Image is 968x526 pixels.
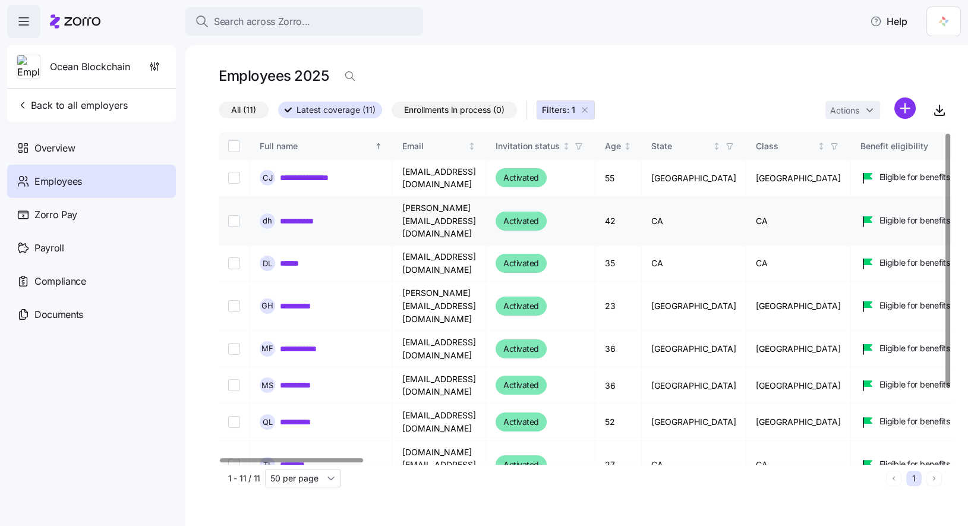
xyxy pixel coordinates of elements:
[746,245,851,282] td: CA
[879,379,950,390] span: Eligible for benefits
[926,471,942,486] button: Next page
[228,300,240,312] input: Select record 4
[503,214,539,228] span: Activated
[34,207,77,222] span: Zorro Pay
[642,160,746,197] td: [GEOGRAPHIC_DATA]
[830,106,859,115] span: Actions
[595,133,642,160] th: AgeNot sorted
[503,415,539,429] span: Activated
[642,330,746,367] td: [GEOGRAPHIC_DATA]
[756,140,815,153] div: Class
[261,345,273,352] span: M F
[817,142,825,150] div: Not sorted
[261,302,273,310] span: G H
[537,100,595,119] button: Filters: 1
[879,342,950,354] span: Eligible for benefits
[595,441,642,490] td: 27
[879,415,950,427] span: Eligible for benefits
[746,197,851,245] td: CA
[595,245,642,282] td: 35
[374,142,383,150] div: Sorted ascending
[393,133,486,160] th: EmailNot sorted
[595,404,642,440] td: 52
[503,342,539,356] span: Activated
[746,404,851,440] td: [GEOGRAPHIC_DATA]
[468,142,476,150] div: Not sorted
[746,160,851,197] td: [GEOGRAPHIC_DATA]
[228,343,240,355] input: Select record 5
[503,299,539,313] span: Activated
[34,174,82,189] span: Employees
[595,282,642,330] td: 23
[642,282,746,330] td: [GEOGRAPHIC_DATA]
[879,171,950,183] span: Eligible for benefits
[746,367,851,404] td: [GEOGRAPHIC_DATA]
[393,245,486,282] td: [EMAIL_ADDRESS][DOMAIN_NAME]
[214,14,310,29] span: Search across Zorro...
[228,215,240,227] input: Select record 2
[263,260,272,267] span: D L
[393,282,486,330] td: [PERSON_NAME][EMAIL_ADDRESS][DOMAIN_NAME]
[263,418,273,426] span: Q L
[860,10,917,33] button: Help
[595,197,642,245] td: 42
[34,307,83,322] span: Documents
[250,133,393,160] th: Full nameSorted ascending
[651,140,711,153] div: State
[825,101,880,119] button: Actions
[402,140,466,153] div: Email
[746,282,851,330] td: [GEOGRAPHIC_DATA]
[34,141,75,156] span: Overview
[870,14,907,29] span: Help
[886,471,901,486] button: Previous page
[393,160,486,197] td: [EMAIL_ADDRESS][DOMAIN_NAME]
[7,298,176,331] a: Documents
[542,104,575,116] span: Filters: 1
[17,55,40,79] img: Employer logo
[260,140,373,153] div: Full name
[503,171,539,185] span: Activated
[34,274,86,289] span: Compliance
[228,379,240,391] input: Select record 6
[7,131,176,165] a: Overview
[642,441,746,490] td: CA
[642,404,746,440] td: [GEOGRAPHIC_DATA]
[393,441,486,490] td: [DOMAIN_NAME][EMAIL_ADDRESS][DOMAIN_NAME]
[486,133,595,160] th: Invitation statusNot sorted
[746,441,851,490] td: CA
[228,473,260,484] span: 1 - 11 / 11
[746,330,851,367] td: [GEOGRAPHIC_DATA]
[605,140,621,153] div: Age
[503,378,539,392] span: Activated
[595,330,642,367] td: 36
[642,197,746,245] td: CA
[50,59,130,74] span: Ocean Blockchain
[7,264,176,298] a: Compliance
[228,172,240,184] input: Select record 1
[228,140,240,152] input: Select all records
[231,102,256,118] span: All (11)
[879,257,950,269] span: Eligible for benefits
[7,198,176,231] a: Zorro Pay
[503,256,539,270] span: Activated
[595,160,642,197] td: 55
[185,7,423,36] button: Search across Zorro...
[228,257,240,269] input: Select record 3
[623,142,632,150] div: Not sorted
[261,382,273,389] span: M S
[263,174,273,182] span: C J
[263,217,272,225] span: d h
[642,133,746,160] th: StateNot sorted
[393,330,486,367] td: [EMAIL_ADDRESS][DOMAIN_NAME]
[34,241,64,256] span: Payroll
[7,231,176,264] a: Payroll
[562,142,570,150] div: Not sorted
[879,300,950,311] span: Eligible for benefits
[746,133,851,160] th: ClassNot sorted
[496,140,560,153] div: Invitation status
[228,416,240,428] input: Select record 7
[595,367,642,404] td: 36
[219,67,329,85] h1: Employees 2025
[7,165,176,198] a: Employees
[934,12,953,31] img: 5711ede7-1a95-4d76-b346-8039fc8124a1-1741415864132.png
